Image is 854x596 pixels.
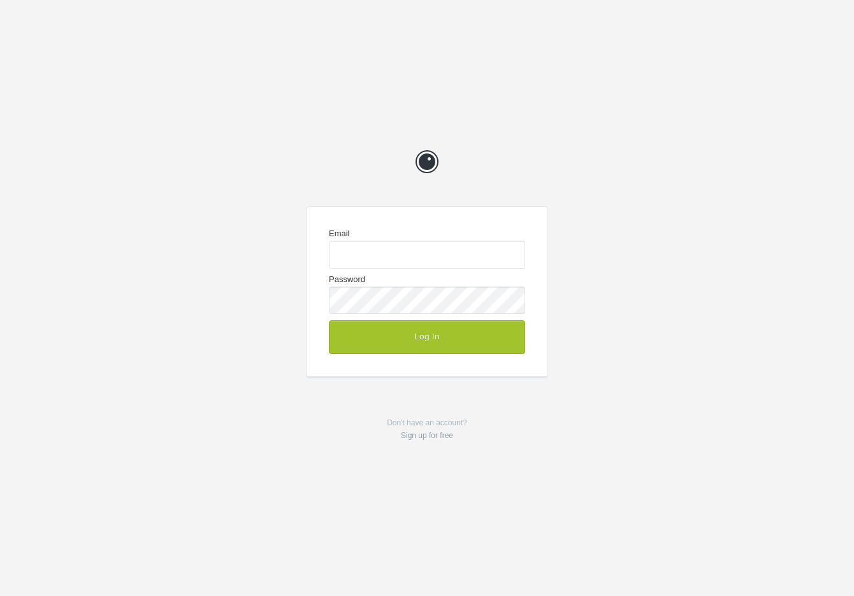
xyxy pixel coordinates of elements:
[306,416,548,443] p: Don't have an account?
[408,143,446,181] a: Prevue
[401,431,453,440] a: Sign up for free
[329,241,525,268] input: Email
[329,287,525,314] input: Password
[329,229,525,268] label: Email
[329,275,525,314] label: Password
[329,320,525,353] button: Log In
